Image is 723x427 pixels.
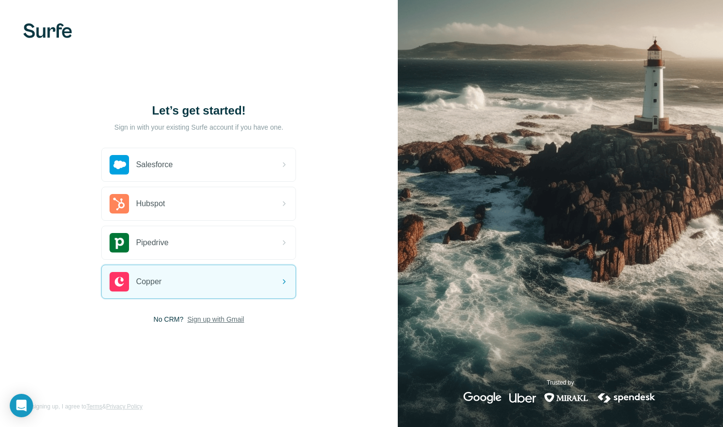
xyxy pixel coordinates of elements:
[106,403,143,410] a: Privacy Policy
[114,122,283,132] p: Sign in with your existing Surfe account if you have one.
[101,103,296,118] h1: Let’s get started!
[23,23,72,38] img: Surfe's logo
[136,159,173,171] span: Salesforce
[136,198,165,210] span: Hubspot
[544,392,589,404] img: mirakl's logo
[463,392,501,404] img: google's logo
[136,237,168,249] span: Pipedrive
[153,314,183,324] span: No CRM?
[23,402,143,411] span: By signing up, I agree to &
[509,392,536,404] img: uber's logo
[110,194,129,213] img: hubspot's logo
[136,276,161,288] span: Copper
[187,314,244,324] button: Sign up with Gmail
[86,403,102,410] a: Terms
[110,233,129,252] img: pipedrive's logo
[547,378,574,387] p: Trusted by
[110,155,129,175] img: salesforce's logo
[10,394,33,417] div: Open Intercom Messenger
[110,272,129,291] img: copper's logo
[596,392,657,404] img: spendesk's logo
